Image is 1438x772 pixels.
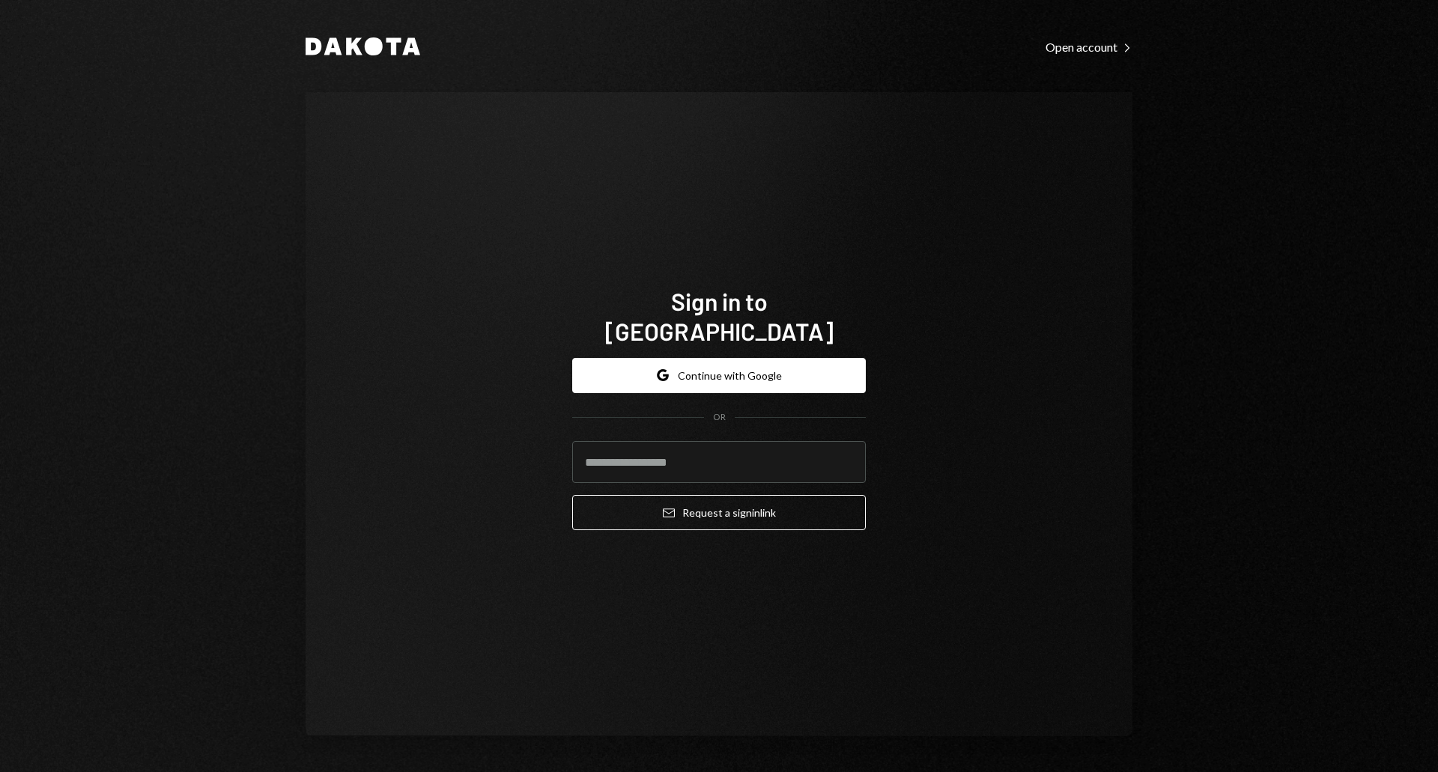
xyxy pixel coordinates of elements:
h1: Sign in to [GEOGRAPHIC_DATA] [572,286,866,346]
div: OR [713,411,726,424]
button: Request a signinlink [572,495,866,530]
button: Continue with Google [572,358,866,393]
div: Open account [1046,40,1132,55]
a: Open account [1046,38,1132,55]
